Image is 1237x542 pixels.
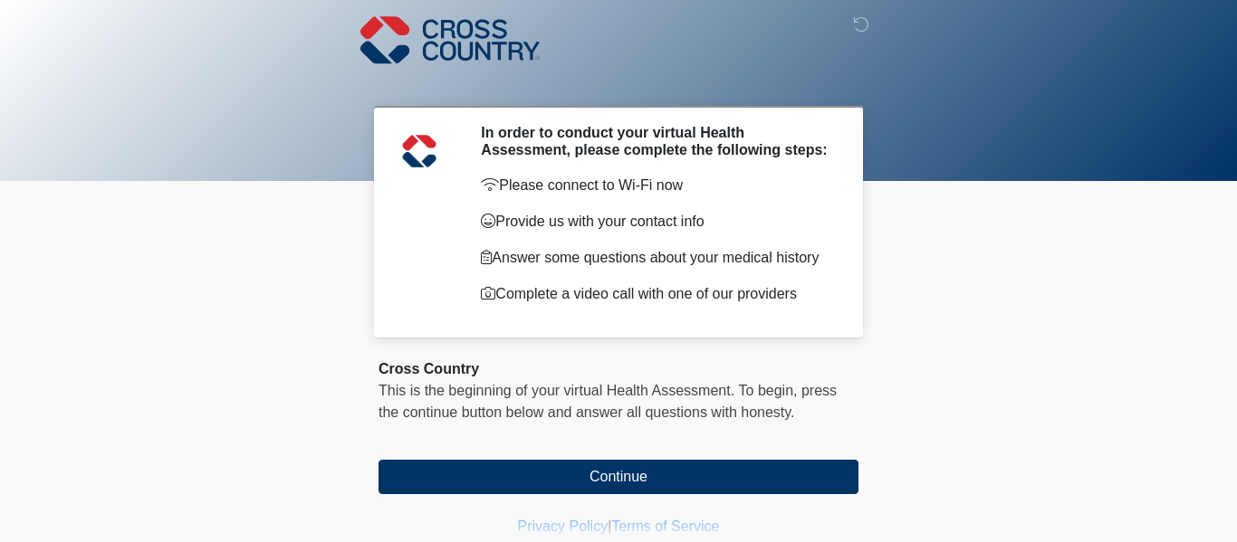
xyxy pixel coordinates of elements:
[608,518,611,534] a: |
[481,175,831,196] p: Please connect to Wi-Fi now
[739,383,801,398] span: To begin,
[481,124,831,158] h2: In order to conduct your virtual Health Assessment, please complete the following steps:
[481,283,831,305] p: Complete a video call with one of our providers
[518,518,609,534] a: Privacy Policy
[365,65,872,99] h1: ‎ ‎ ‎
[360,14,540,66] img: Cross Country Logo
[392,124,446,178] img: Agent Avatar
[379,460,858,494] button: Continue
[611,518,719,534] a: Terms of Service
[379,358,858,380] div: Cross Country
[481,211,831,233] p: Provide us with your contact info
[379,383,734,398] span: This is the beginning of your virtual Health Assessment.
[481,247,831,269] p: Answer some questions about your medical history
[379,383,837,420] span: press the continue button below and answer all questions with honesty.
